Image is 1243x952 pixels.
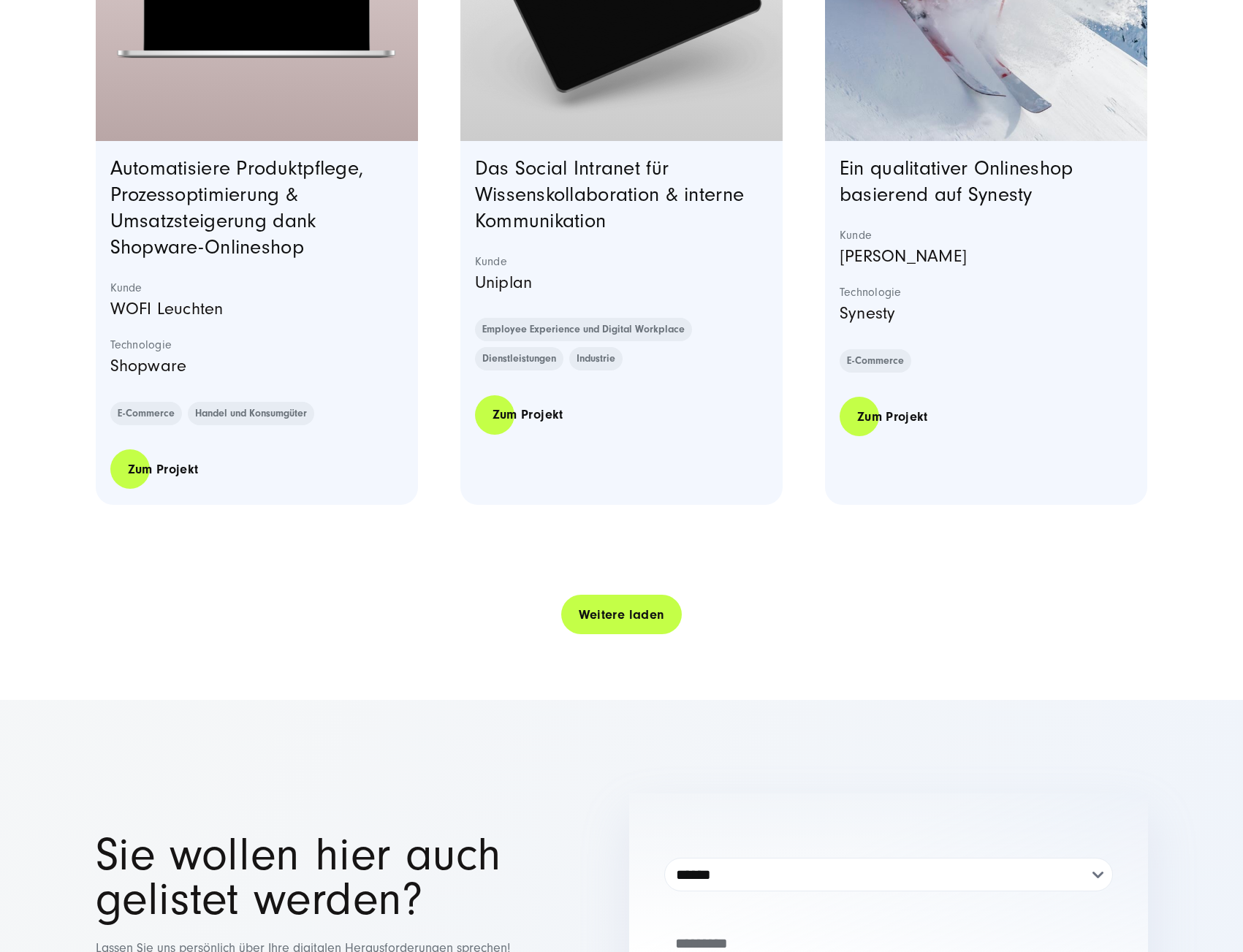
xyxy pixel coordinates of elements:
a: E-Commerce [840,349,911,373]
p: Synesty [840,300,1133,327]
strong: Kunde [840,228,1133,243]
a: Automatisiere Produktpflege, Prozessoptimierung & Umsatzsteigerung dank Shopware-Onlineshop [110,157,364,259]
a: Handel und Konsumgüter [188,402,314,425]
p: Shopware [110,352,404,380]
a: Employee Experience und Digital Workplace [475,318,692,341]
a: Dienstleistungen [475,347,563,370]
strong: Kunde [110,281,404,295]
strong: Technologie [110,338,404,352]
a: Zum Projekt [110,449,216,490]
a: Das Social Intranet für Wissenskollaboration & interne Kommunikation [475,157,744,232]
a: E-Commerce [110,402,182,425]
p: WOFI Leuchten [110,295,404,323]
strong: Kunde [475,254,769,269]
strong: Technologie [840,285,1133,300]
h1: Sie wollen hier auch gelistet werden? [96,833,615,922]
p: Uniplan [475,269,769,297]
a: Industrie [569,347,623,370]
a: Ein qualitativer Onlineshop basierend auf Synesty [840,157,1073,206]
p: [PERSON_NAME] [840,243,1133,270]
a: Weitere laden [561,594,683,636]
a: Zum Projekt [475,394,581,435]
a: Zum Projekt [840,396,946,438]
